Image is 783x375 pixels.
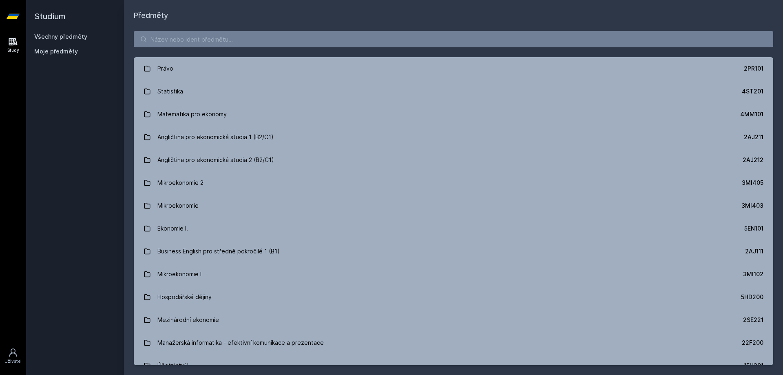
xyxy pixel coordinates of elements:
[134,31,773,47] input: Název nebo ident předmětu…
[157,312,219,328] div: Mezinárodní ekonomie
[744,133,763,141] div: 2AJ211
[743,270,763,278] div: 3MI102
[134,240,773,263] a: Business English pro středně pokročilé 1 (B1) 2AJ111
[743,316,763,324] div: 2SE221
[157,60,173,77] div: Právo
[157,357,190,374] div: Účetnictví I.
[2,344,24,368] a: Uživatel
[744,224,763,233] div: 5EN101
[157,152,274,168] div: Angličtina pro ekonomická studia 2 (B2/C1)
[4,358,22,364] div: Uživatel
[7,47,19,53] div: Study
[157,83,183,100] div: Statistika
[740,110,763,118] div: 4MM101
[134,331,773,354] a: Manažerská informatika - efektivní komunikace a prezentace 22F200
[134,57,773,80] a: Právo 2PR101
[157,335,324,351] div: Manažerská informatika - efektivní komunikace a prezentace
[2,33,24,58] a: Study
[157,243,280,260] div: Business English pro středně pokročilé 1 (B1)
[34,33,87,40] a: Všechny předměty
[741,202,763,210] div: 3MI403
[134,126,773,149] a: Angličtina pro ekonomická studia 1 (B2/C1) 2AJ211
[157,197,199,214] div: Mikroekonomie
[134,194,773,217] a: Mikroekonomie 3MI403
[134,80,773,103] a: Statistika 4ST201
[745,247,763,255] div: 2AJ111
[34,47,78,55] span: Moje předměty
[134,171,773,194] a: Mikroekonomie 2 3MI405
[157,220,188,237] div: Ekonomie I.
[157,129,274,145] div: Angličtina pro ekonomická studia 1 (B2/C1)
[742,87,763,95] div: 4ST201
[134,149,773,171] a: Angličtina pro ekonomická studia 2 (B2/C1) 2AJ212
[743,156,763,164] div: 2AJ212
[157,266,201,282] div: Mikroekonomie I
[157,175,203,191] div: Mikroekonomie 2
[741,293,763,301] div: 5HD200
[744,362,763,370] div: 1FU201
[134,286,773,308] a: Hospodářské dějiny 5HD200
[134,10,773,21] h1: Předměty
[134,217,773,240] a: Ekonomie I. 5EN101
[157,289,212,305] div: Hospodářské dějiny
[134,103,773,126] a: Matematika pro ekonomy 4MM101
[134,263,773,286] a: Mikroekonomie I 3MI102
[742,179,763,187] div: 3MI405
[134,308,773,331] a: Mezinárodní ekonomie 2SE221
[744,64,763,73] div: 2PR101
[742,339,763,347] div: 22F200
[157,106,227,122] div: Matematika pro ekonomy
